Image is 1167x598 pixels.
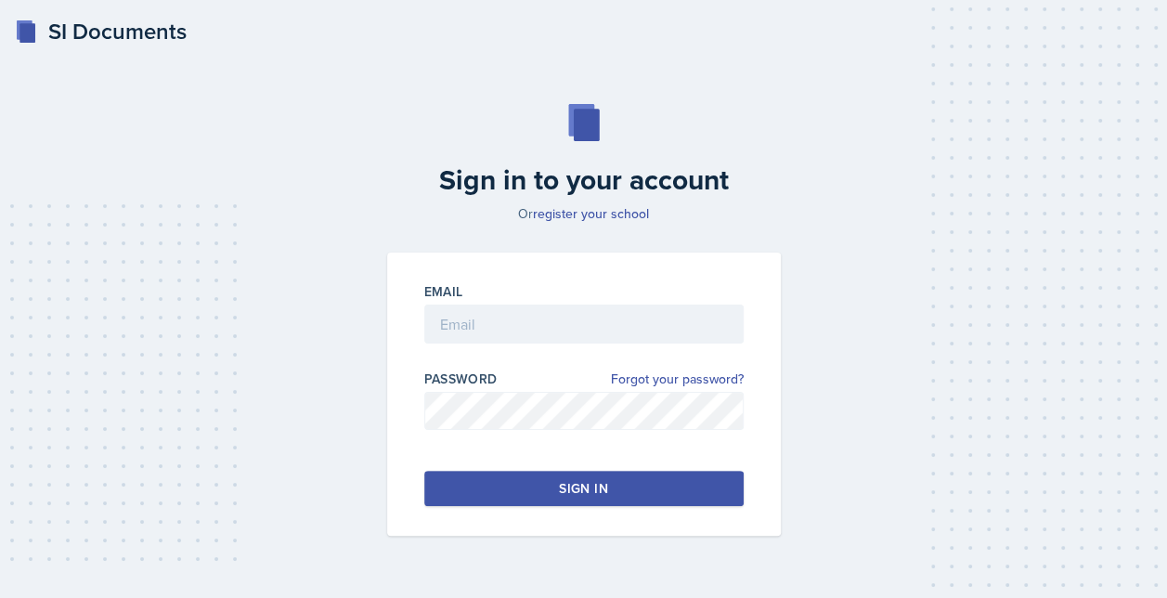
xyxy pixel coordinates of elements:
[376,204,792,223] p: Or
[611,370,744,389] a: Forgot your password?
[424,305,744,344] input: Email
[424,282,463,301] label: Email
[424,471,744,506] button: Sign in
[376,163,792,197] h2: Sign in to your account
[559,479,607,498] div: Sign in
[15,15,187,48] a: SI Documents
[424,370,498,388] label: Password
[533,204,649,223] a: register your school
